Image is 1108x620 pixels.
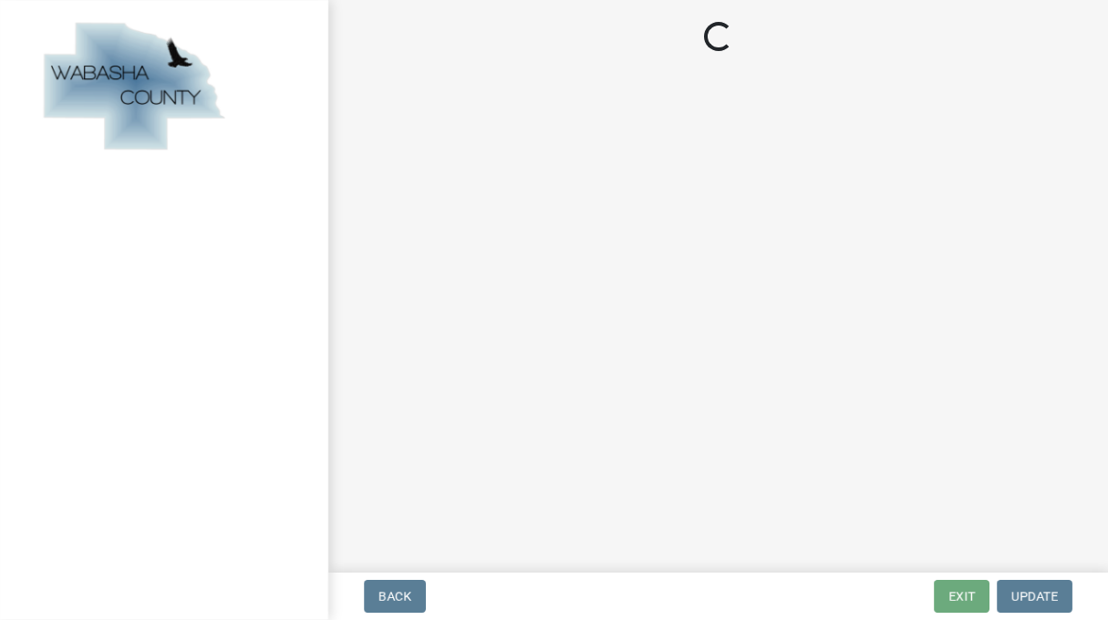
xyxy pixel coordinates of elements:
img: Wabasha County, Minnesota [36,19,230,156]
span: Update [1011,589,1058,604]
span: Back [378,589,411,604]
button: Update [997,580,1072,613]
button: Exit [934,580,989,613]
button: Back [364,580,426,613]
